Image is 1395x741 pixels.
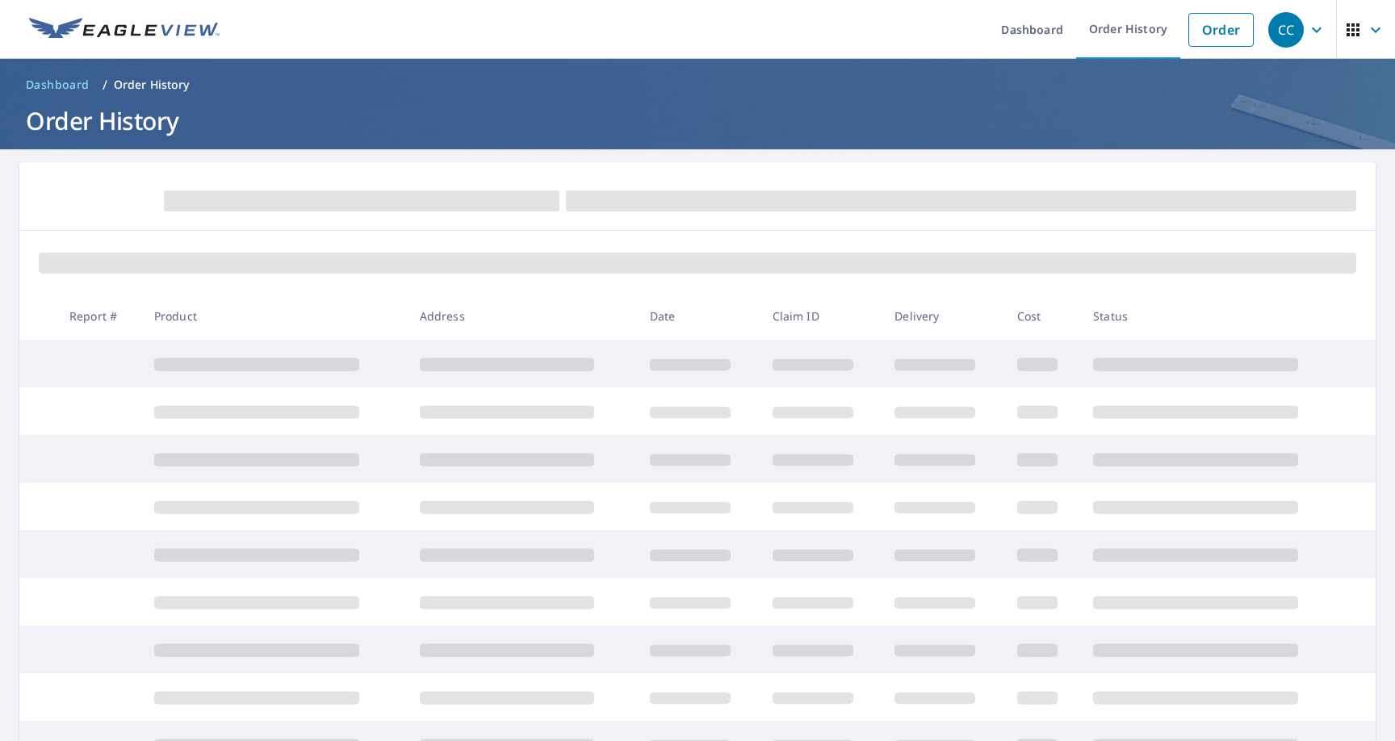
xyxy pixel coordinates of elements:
th: Delivery [882,292,1004,340]
th: Product [141,292,407,340]
p: Order History [114,77,190,93]
nav: breadcrumb [19,72,1376,98]
img: EV Logo [29,18,220,42]
th: Address [407,292,637,340]
h1: Order History [19,104,1376,137]
span: Dashboard [26,77,90,93]
a: Dashboard [19,72,96,98]
div: CC [1268,12,1304,48]
th: Status [1080,292,1346,340]
li: / [103,75,107,94]
th: Date [637,292,760,340]
th: Cost [1004,292,1080,340]
th: Report # [57,292,141,340]
th: Claim ID [760,292,882,340]
a: Order [1188,13,1254,47]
